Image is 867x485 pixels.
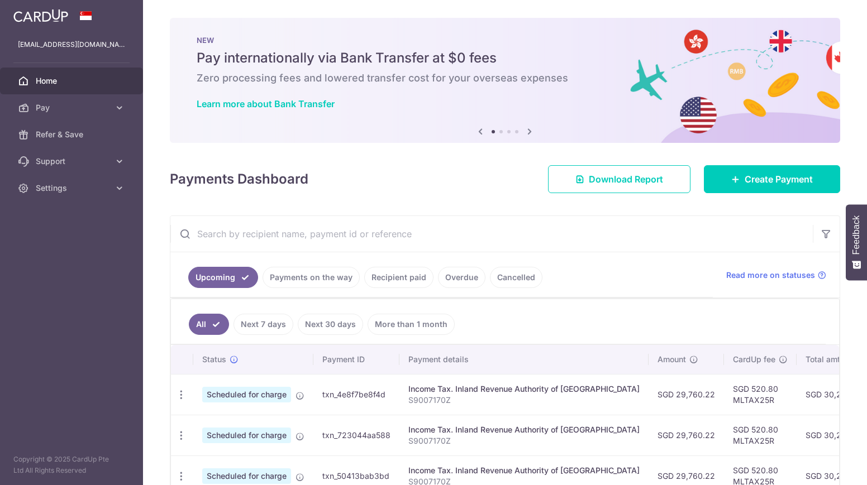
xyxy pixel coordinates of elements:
div: Income Tax. Inland Revenue Authority of [GEOGRAPHIC_DATA] [408,424,640,435]
p: S9007170Z [408,435,640,446]
th: Payment ID [313,345,399,374]
a: Create Payment [704,165,840,193]
a: Payments on the way [263,267,360,288]
h6: Zero processing fees and lowered transfer cost for your overseas expenses [197,71,813,85]
a: Next 7 days [234,314,293,335]
a: Read more on statuses [726,270,826,281]
span: Create Payment [745,172,813,186]
img: Bank transfer banner [170,18,840,143]
input: Search by recipient name, payment id or reference [170,216,813,252]
a: More than 1 month [368,314,455,335]
span: Amount [658,354,686,365]
td: SGD 520.80 MLTAX25R [724,415,797,455]
a: Overdue [438,267,485,288]
span: Home [36,75,109,87]
button: Feedback - Show survey [846,204,867,280]
span: Status [202,354,226,365]
h4: Payments Dashboard [170,169,308,189]
p: NEW [197,36,813,45]
a: Learn more about Bank Transfer [197,98,335,109]
span: Scheduled for charge [202,387,291,402]
a: Next 30 days [298,314,363,335]
span: Scheduled for charge [202,468,291,484]
p: [EMAIL_ADDRESS][DOMAIN_NAME] [18,39,125,50]
span: Refer & Save [36,129,109,140]
span: Total amt. [806,354,842,365]
p: S9007170Z [408,395,640,406]
span: Feedback [851,215,861,254]
span: Download Report [589,172,663,186]
div: Income Tax. Inland Revenue Authority of [GEOGRAPHIC_DATA] [408,465,640,476]
span: Support [36,156,109,167]
a: Upcoming [188,267,258,288]
span: Pay [36,102,109,113]
div: Income Tax. Inland Revenue Authority of [GEOGRAPHIC_DATA] [408,383,640,395]
td: SGD 520.80 MLTAX25R [724,374,797,415]
span: CardUp fee [733,354,775,365]
td: SGD 29,760.22 [649,415,724,455]
span: Settings [36,183,109,194]
a: Recipient paid [364,267,433,288]
span: Read more on statuses [726,270,815,281]
a: Cancelled [490,267,542,288]
th: Payment details [399,345,649,374]
td: SGD 29,760.22 [649,374,724,415]
a: Download Report [548,165,690,193]
img: CardUp [13,9,68,22]
a: All [189,314,229,335]
td: txn_4e8f7be8f4d [313,374,399,415]
td: txn_723044aa588 [313,415,399,455]
h5: Pay internationally via Bank Transfer at $0 fees [197,49,813,67]
span: Scheduled for charge [202,428,291,443]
